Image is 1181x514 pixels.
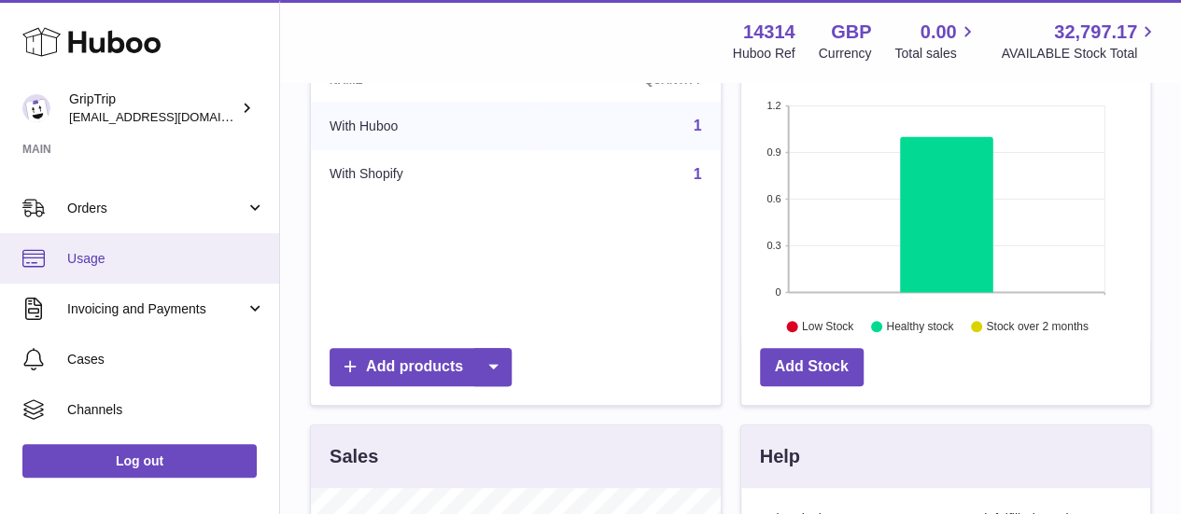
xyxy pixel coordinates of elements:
[311,102,531,150] td: With Huboo
[894,20,977,63] a: 0.00 Total sales
[886,320,954,333] text: Healthy stock
[22,94,50,122] img: internalAdmin-14314@internal.huboo.com
[766,100,780,111] text: 1.2
[766,240,780,251] text: 0.3
[760,348,864,386] a: Add Stock
[311,150,531,199] td: With Shopify
[894,45,977,63] span: Total sales
[330,348,512,386] a: Add products
[760,444,800,469] h3: Help
[819,45,872,63] div: Currency
[67,401,265,419] span: Channels
[831,20,871,45] strong: GBP
[766,193,780,204] text: 0.6
[69,109,274,124] span: [EMAIL_ADDRESS][DOMAIN_NAME]
[1054,20,1137,45] span: 32,797.17
[775,286,780,298] text: 0
[801,320,853,333] text: Low Stock
[22,444,257,478] a: Log out
[67,250,265,268] span: Usage
[986,320,1088,333] text: Stock over 2 months
[67,300,246,318] span: Invoicing and Payments
[67,200,246,217] span: Orders
[694,166,702,182] a: 1
[921,20,957,45] span: 0.00
[694,118,702,133] a: 1
[1001,45,1159,63] span: AVAILABLE Stock Total
[67,351,265,368] span: Cases
[743,20,795,45] strong: 14314
[330,444,378,469] h3: Sales
[1001,20,1159,63] a: 32,797.17 AVAILABLE Stock Total
[733,45,795,63] div: Huboo Ref
[766,146,780,158] text: 0.9
[69,90,237,126] div: GripTrip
